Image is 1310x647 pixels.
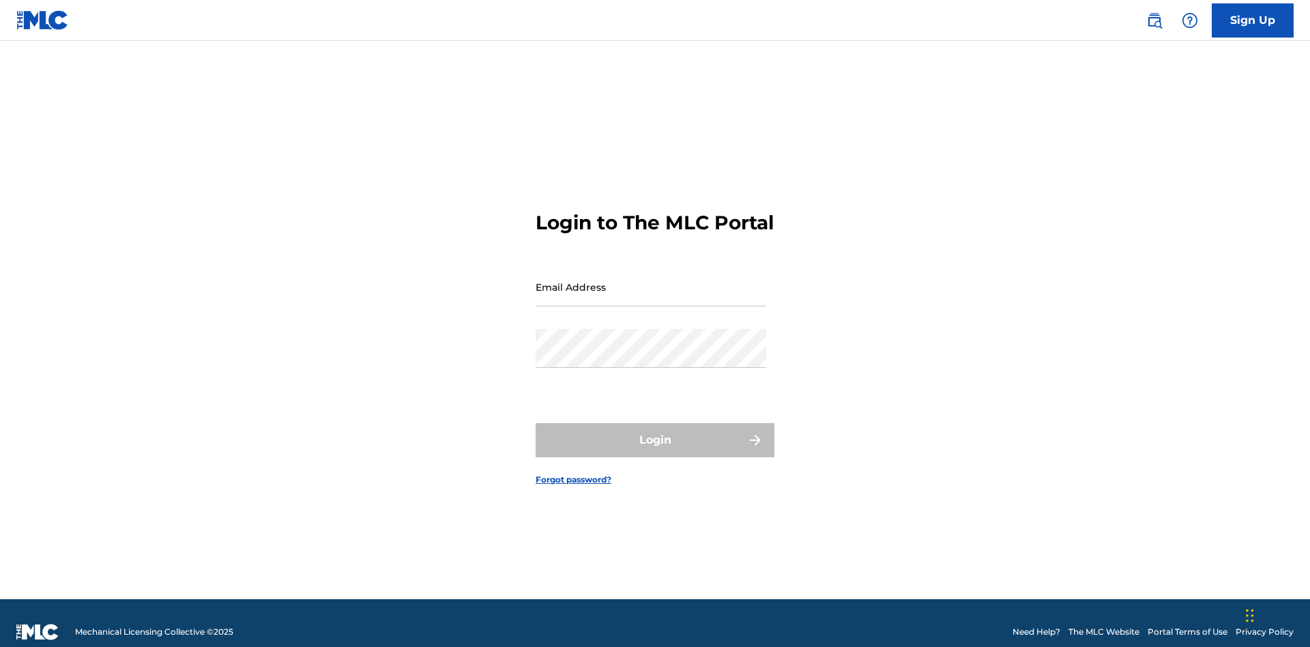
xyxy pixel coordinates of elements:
img: help [1182,12,1198,29]
span: Mechanical Licensing Collective © 2025 [75,626,233,638]
a: The MLC Website [1068,626,1139,638]
img: MLC Logo [16,10,69,30]
a: Portal Terms of Use [1148,626,1227,638]
iframe: Chat Widget [1242,581,1310,647]
a: Need Help? [1013,626,1060,638]
h3: Login to The MLC Portal [536,211,774,235]
a: Sign Up [1212,3,1294,38]
div: Drag [1246,595,1254,636]
a: Forgot password? [536,474,611,486]
a: Public Search [1141,7,1168,34]
img: search [1146,12,1163,29]
div: Help [1176,7,1204,34]
a: Privacy Policy [1236,626,1294,638]
img: logo [16,624,59,640]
